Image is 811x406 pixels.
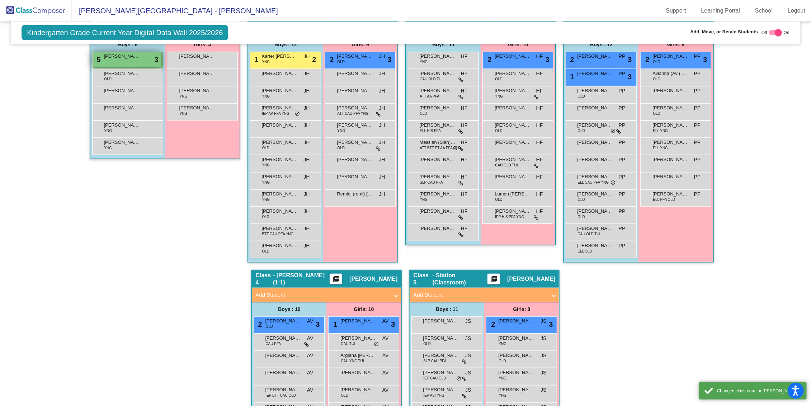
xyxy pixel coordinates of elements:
span: [PERSON_NAME] [337,173,373,180]
span: CAU PFA [265,341,281,346]
span: [PERSON_NAME] [337,87,373,94]
span: PP [694,139,701,146]
span: PP [694,173,701,181]
span: AV [382,386,389,394]
span: OLD [577,94,585,99]
span: JH [303,190,310,198]
span: AV [307,317,313,325]
span: JH [303,156,310,164]
span: CAU OLD TUI [495,162,518,168]
span: AV [307,369,313,377]
div: Girls: 10 [481,37,555,52]
span: [PERSON_NAME] [261,70,297,77]
span: [PERSON_NAME] (AJ) [PERSON_NAME] [265,335,301,342]
span: YNG [179,94,187,99]
span: PP [694,87,701,95]
span: OLD [423,341,431,346]
mat-expansion-panel-header: Add Student [252,288,401,302]
span: [PERSON_NAME] [495,208,531,215]
span: [PERSON_NAME] [340,369,376,376]
span: OLD [499,358,506,364]
span: JH [303,87,310,95]
span: JH [379,139,385,146]
span: HF [536,122,543,129]
span: JH [303,53,310,60]
span: do_not_disturb_alt [610,180,616,186]
span: [PERSON_NAME] [104,87,140,94]
span: 2 [643,56,649,63]
span: YNG [262,180,270,185]
span: [PERSON_NAME] [337,156,373,163]
span: do_not_disturb_alt [610,128,616,134]
div: Boys : 12 [248,37,323,52]
span: OLD [577,128,585,133]
span: JH [379,70,385,77]
span: YNG [104,128,112,133]
span: JS [465,317,471,325]
span: PP [619,70,626,77]
span: [PERSON_NAME] [265,352,301,359]
mat-icon: picture_as_pdf [332,275,340,285]
span: PP [694,156,701,164]
span: [PERSON_NAME] [104,104,140,112]
span: [PERSON_NAME] [498,352,534,359]
span: HF [461,225,468,232]
span: YNG [499,393,506,398]
span: 3 [703,54,707,65]
span: [PERSON_NAME] (or [PERSON_NAME]) [PERSON_NAME] [419,173,455,180]
span: AV [307,352,313,359]
span: ATT BTT PT AA PFA OLD [420,145,461,151]
span: JS [541,386,546,394]
span: [PERSON_NAME] [652,53,688,60]
span: YNG [262,197,270,202]
span: CAU YNG TUI [341,358,364,364]
span: [PERSON_NAME] [577,104,613,112]
span: IEP BTT CAU OLD [265,393,296,398]
span: [PERSON_NAME] [261,208,297,215]
span: JS [541,317,546,325]
span: JS [541,335,546,342]
span: OLD [262,249,269,254]
span: [PERSON_NAME] [261,242,297,249]
span: HF [461,139,468,146]
span: HF [461,190,468,198]
span: AV [307,386,313,394]
span: ELL HIS PFA [420,128,441,133]
span: PP [619,242,626,250]
span: [PERSON_NAME] [261,104,297,112]
span: HF [461,104,468,112]
span: PP [619,190,626,198]
span: [PERSON_NAME] [577,190,613,198]
span: CAU OLD TUI [420,76,442,82]
span: OLD [420,111,427,116]
span: [PERSON_NAME] [423,369,459,376]
button: Print Students Details [487,274,500,284]
span: [PERSON_NAME] [507,275,555,283]
span: HF [461,156,468,164]
span: SLP CAU PFA [423,358,446,364]
span: Messiah (Siah) Burgs [419,139,455,146]
span: AV [382,335,389,342]
span: [PERSON_NAME] [652,104,688,112]
span: OLD [653,59,660,65]
span: PP [619,122,626,129]
span: JH [303,242,310,250]
span: JS [465,386,471,394]
span: [PERSON_NAME] [340,386,376,393]
span: CAU TUI [341,341,355,346]
a: School [749,5,778,16]
span: ELL CAU PFA YNG [577,180,609,185]
span: 2 [256,320,262,328]
span: [PERSON_NAME] [577,225,613,232]
span: 5 [95,56,100,63]
span: HF [536,190,543,198]
span: OLD [341,393,348,398]
span: Class 5 [413,272,432,286]
span: JS [465,335,471,342]
span: Off [762,29,767,36]
span: JS [465,352,471,359]
span: 3 [549,319,553,330]
span: [PERSON_NAME] Press [423,317,459,325]
span: [PERSON_NAME][GEOGRAPHIC_DATA] - [PERSON_NAME] [72,5,278,16]
span: [PERSON_NAME] [652,190,688,198]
